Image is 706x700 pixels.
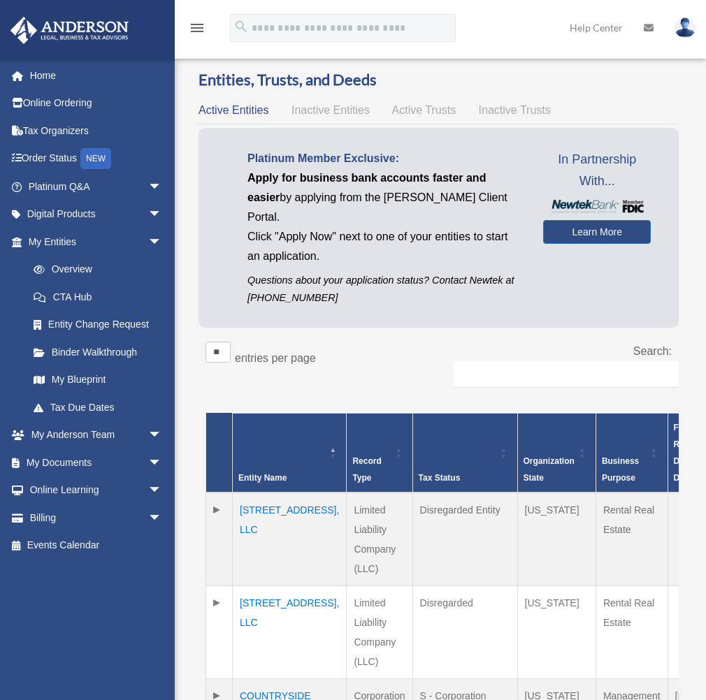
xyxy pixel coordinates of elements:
[10,504,183,532] a: Billingarrow_drop_down
[412,585,517,678] td: Disregarded
[233,493,347,586] td: [STREET_ADDRESS], LLC
[412,493,517,586] td: Disregarded Entity
[543,149,651,193] span: In Partnership With...
[347,493,412,586] td: Limited Liability Company (LLC)
[247,272,522,307] p: Questions about your application status? Contact Newtek at [PHONE_NUMBER]
[247,227,522,266] p: Click "Apply Now" next to one of your entities to start an application.
[675,17,696,38] img: User Pic
[479,104,551,116] span: Inactive Trusts
[10,228,176,256] a: My Entitiesarrow_drop_down
[20,311,176,339] a: Entity Change Request
[238,473,287,483] span: Entity Name
[233,585,347,678] td: [STREET_ADDRESS], LLC
[517,585,596,678] td: [US_STATE]
[352,456,381,483] span: Record Type
[596,585,668,678] td: Rental Real Estate
[199,69,679,91] h3: Entities, Trusts, and Deeds
[10,200,183,228] a: Digital Productsarrow_drop_down
[20,338,176,366] a: Binder Walkthrough
[524,456,575,483] span: Organization State
[20,393,176,421] a: Tax Due Dates
[80,148,111,169] div: NEW
[10,61,183,89] a: Home
[247,168,522,227] p: by applying from the [PERSON_NAME] Client Portal.
[148,421,176,450] span: arrow_drop_down
[199,104,268,116] span: Active Entities
[189,24,206,36] a: menu
[20,283,176,311] a: CTA Hub
[148,228,176,256] span: arrow_drop_down
[148,449,176,477] span: arrow_drop_down
[550,200,644,214] img: NewtekBankLogoSM.png
[633,345,672,357] label: Search:
[517,413,596,493] th: Organization State: Activate to sort
[10,117,183,145] a: Tax Organizers
[247,149,522,168] p: Platinum Member Exclusive:
[347,413,412,493] th: Record Type: Activate to sort
[543,220,651,244] a: Learn More
[148,200,176,229] span: arrow_drop_down
[233,413,347,493] th: Entity Name: Activate to invert sorting
[347,585,412,678] td: Limited Liability Company (LLC)
[10,173,183,200] a: Platinum Q&Aarrow_drop_down
[10,532,183,560] a: Events Calendar
[596,493,668,586] td: Rental Real Estate
[235,352,316,364] label: entries per page
[10,476,183,504] a: Online Learningarrow_drop_down
[148,476,176,505] span: arrow_drop_down
[602,456,639,483] span: Business Purpose
[674,423,704,483] span: Federal Return Due Date
[596,413,668,493] th: Business Purpose: Activate to sort
[291,104,370,116] span: Inactive Entities
[412,413,517,493] th: Tax Status: Activate to sort
[10,89,183,117] a: Online Ordering
[419,473,461,483] span: Tax Status
[189,20,206,36] i: menu
[20,256,169,284] a: Overview
[148,173,176,201] span: arrow_drop_down
[392,104,456,116] span: Active Trusts
[517,493,596,586] td: [US_STATE]
[10,449,183,476] a: My Documentsarrow_drop_down
[148,504,176,532] span: arrow_drop_down
[20,366,176,394] a: My Blueprint
[6,17,133,44] img: Anderson Advisors Platinum Portal
[10,145,183,173] a: Order StatusNEW
[233,19,249,34] i: search
[10,421,183,449] a: My Anderson Teamarrow_drop_down
[247,172,486,203] span: Apply for business bank accounts faster and easier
